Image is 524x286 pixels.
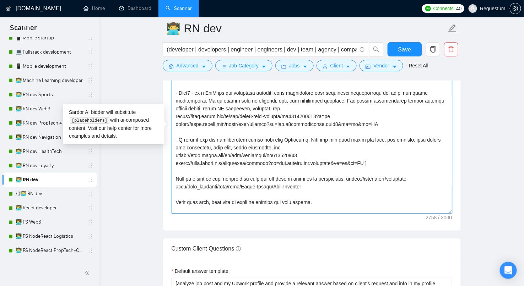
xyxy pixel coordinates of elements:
[221,64,226,69] span: bars
[330,62,343,70] span: Client
[177,62,199,70] span: Advanced
[409,62,428,70] a: Reset All
[172,54,452,214] textarea: Cover letter template:
[369,42,383,56] button: search
[87,35,93,41] span: holder
[470,6,475,11] span: user
[167,20,447,37] input: Scanner name...
[87,149,93,154] span: holder
[500,262,517,279] div: Open Intercom Messenger
[261,64,266,69] span: caret-down
[398,45,411,54] span: Save
[16,201,83,215] a: 👨‍💻 React developer
[366,64,371,69] span: idcard
[16,159,83,173] a: 👨‍💻 RN dev Loyalty
[323,64,328,69] span: user
[16,31,83,45] a: 📱 Mobile startup
[215,60,272,71] button: barsJob Categorycaret-down
[16,230,83,244] a: 👨‍💻 FS NodeReact Logistics
[236,246,241,251] span: info-circle
[87,191,93,197] span: holder
[87,220,93,225] span: holder
[360,47,364,52] span: info-circle
[70,117,109,124] code: [placeholders]
[426,42,440,56] button: copy
[87,64,93,69] span: holder
[16,73,83,88] a: 👨‍💻 Machine Learning developer
[281,64,286,69] span: folder
[444,46,458,53] span: delete
[87,78,93,83] span: holder
[107,125,132,131] a: help center
[85,269,92,276] span: double-left
[119,5,151,11] a: dashboardDashboard
[229,62,259,70] span: Job Category
[388,42,422,56] button: Save
[201,64,206,69] span: caret-down
[510,3,521,14] button: setting
[4,23,42,38] span: Scanner
[16,59,83,73] a: 📱 Mobile development
[169,64,174,69] span: setting
[317,60,357,71] button: userClientcaret-down
[444,42,458,56] button: delete
[87,248,93,254] span: holder
[16,45,83,59] a: 💻 Fullstack development
[16,88,83,102] a: 👨‍💻 RN dev Sports
[16,144,83,159] a: 👨‍💻 RN dev HealthTech
[373,62,389,70] span: Vendor
[369,46,383,53] span: search
[166,5,192,11] a: searchScanner
[426,46,440,53] span: copy
[16,102,83,116] a: 👨‍💻 RN dev Web3
[425,6,431,11] img: upwork-logo.png
[87,92,93,98] span: holder
[16,173,83,187] a: 👨‍💻 RN dev
[448,24,457,33] span: edit
[6,3,11,15] img: logo
[510,6,521,11] a: setting
[16,187,83,201] a: /()👨‍💻 RN dev
[87,177,93,183] span: holder
[433,5,455,12] span: Connects:
[303,64,308,69] span: caret-down
[275,60,314,71] button: folderJobscaret-down
[16,244,83,258] a: 👨‍💻 FS NodeReact PropTech+CRM+ERP
[456,5,461,12] span: 40
[289,62,300,70] span: Jobs
[16,215,83,230] a: 👨‍💻 FS Web3
[16,116,83,130] a: 👨‍💻 RN dev PropTech + Construction
[83,5,105,11] a: homeHome
[87,205,93,211] span: holder
[87,163,93,169] span: holder
[172,267,230,275] label: Default answer template:
[346,64,351,69] span: caret-down
[163,60,212,71] button: settingAdvancedcaret-down
[87,49,93,55] span: holder
[16,258,83,272] a: 👨‍💻 FS NodeReact E-commerce
[360,60,403,71] button: idcardVendorcaret-down
[392,64,397,69] span: caret-down
[16,130,83,144] a: 👨‍💻 RN dev Navigation
[87,234,93,240] span: holder
[172,246,241,252] span: Custom Client Questions
[167,45,357,54] input: Search Freelance Jobs...
[63,104,164,144] div: Sardor AI bidder will substitute with ai-composed content. Visit our for more examples and details.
